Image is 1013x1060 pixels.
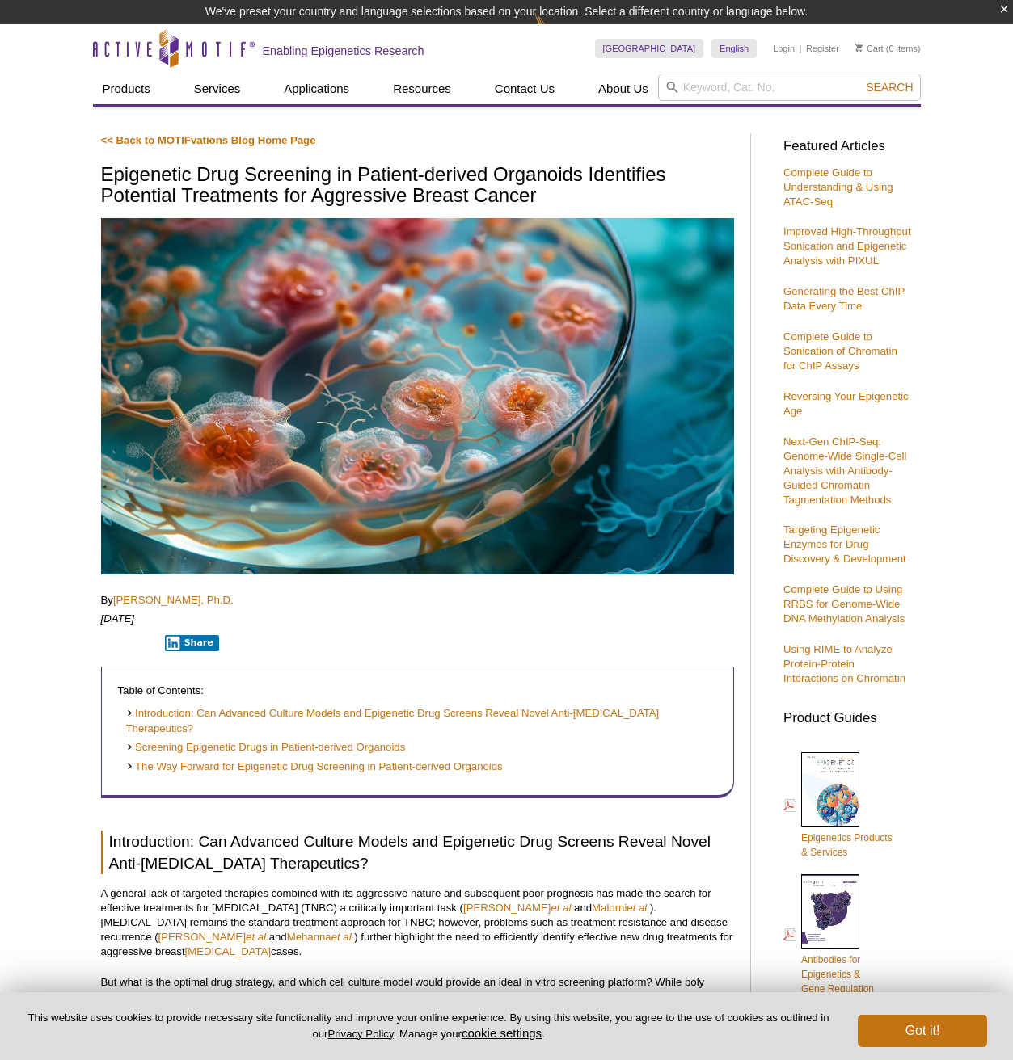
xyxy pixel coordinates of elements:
em: [DATE] [101,612,135,625]
a: Complete Guide to Understanding & Using ATAC-Seq [783,166,893,208]
h2: Introduction: Can Advanced Culture Models and Epigenetic Drug Screens Reveal Novel Anti-[MEDICAL_... [101,831,734,874]
button: Share [165,635,219,651]
a: Privacy Policy [327,1028,393,1040]
p: Table of Contents: [118,684,717,698]
h3: Featured Articles [783,140,913,154]
a: About Us [589,74,658,104]
p: A general lack of targeted therapies combined with its aggressive nature and subsequent poor prog... [101,886,734,959]
span: Antibodies for Epigenetics & Gene Regulation [801,954,874,995]
a: [PERSON_NAME]et al. [463,902,574,914]
a: Complete Guide to Sonication of Chromatin for ChIP Assays [783,330,897,372]
span: Epigenetics Products & Services [801,832,893,858]
a: [PERSON_NAME]et al. [158,931,269,943]
em: et al. [627,902,650,914]
input: Keyword, Cat. No. [658,74,921,101]
a: Next-Gen ChIP-Seq: Genome-Wide Single-Cell Analysis with Antibody-Guided Chromatin Tagmentation M... [783,435,906,506]
a: Reversing Your Epigenetic Age [783,390,909,417]
a: Complete Guide to Using RRBS for Genome-Wide DNA Methylation Analysis [783,583,905,625]
p: This website uses cookies to provide necessary site functionality and improve your online experie... [26,1011,831,1041]
a: Contact Us [485,74,564,104]
a: << Back to MOTIFvations Blog Home Page [101,134,316,146]
h3: Product Guides [783,702,913,726]
button: Got it! [858,1015,987,1047]
li: (0 items) [855,39,921,58]
a: Using RIME to Analyze Protein-Protein Interactions on Chromatin [783,643,905,684]
em: et al. [551,902,574,914]
a: Antibodies forEpigenetics &Gene Regulation [783,873,874,998]
em: et al. [246,931,269,943]
a: Products [93,74,160,104]
a: [MEDICAL_DATA] [185,945,272,957]
img: Your Cart [855,44,863,52]
iframe: X Post Button [101,634,154,650]
a: Targeting Epigenetic Enzymes for Drug Discovery & Development [783,524,906,565]
a: Register [806,43,839,54]
h1: Epigenetic Drug Screening in Patient-derived Organoids Identifies Potential Treatments for Aggres... [101,164,734,208]
a: Screening Epigenetic Drugs in Patient-derived Organoids [126,740,406,755]
a: Introduction: Can Advanced Culture Models and Epigenetic Drug Screens Reveal Novel Anti-[MEDICAL_... [126,706,702,736]
a: Generating the Best ChIP Data Every Time [783,285,905,312]
img: Epi_brochure_140604_cover_web_70x200 [801,752,859,827]
button: cookie settings [462,1026,542,1040]
img: Organoids [101,218,734,574]
a: English [711,39,757,58]
li: | [800,39,802,58]
span: Search [866,81,913,94]
a: Malorniet al. [592,902,650,914]
a: [PERSON_NAME], Ph.D. [113,594,234,606]
a: [GEOGRAPHIC_DATA] [595,39,704,58]
a: The Way Forward for Epigenetic Drug Screening in Patient-derived Organoids [126,759,503,775]
a: Mehannaet al. [287,931,355,943]
h2: Enabling Epigenetics Research [263,44,424,58]
a: Applications [274,74,359,104]
a: Improved High-Throughput Sonication and Epigenetic Analysis with PIXUL [783,225,911,267]
a: Resources [383,74,461,104]
em: et al. [331,931,355,943]
img: Change Here [534,12,577,50]
button: Search [861,80,918,95]
a: Cart [855,43,884,54]
p: By [101,593,734,608]
img: Abs_epi_2015_cover_web_70x200 [801,874,859,949]
a: Login [773,43,795,54]
a: Services [184,74,251,104]
a: Epigenetics Products& Services [783,751,893,861]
